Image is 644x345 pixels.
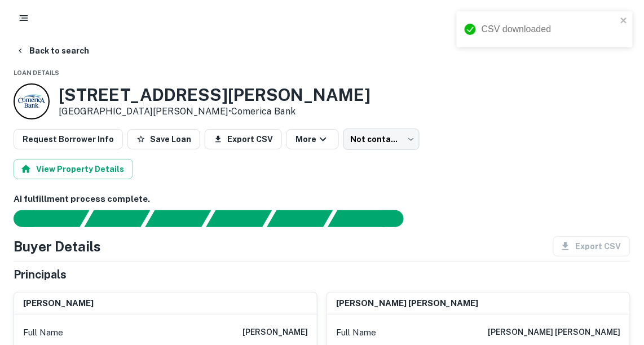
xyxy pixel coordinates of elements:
[343,129,420,150] div: Not contacted
[14,266,67,283] h5: Principals
[59,105,370,118] p: [GEOGRAPHIC_DATA][PERSON_NAME] •
[242,326,308,339] h6: [PERSON_NAME]
[286,129,339,149] button: More
[11,41,94,61] button: Back to search
[59,85,370,105] h3: [STREET_ADDRESS][PERSON_NAME]
[267,210,333,227] div: Principals found, still searching for contact information. This may take time...
[14,193,630,206] h6: AI fulfillment process complete.
[231,106,295,117] a: Comerica Bank
[23,326,63,339] p: Full Name
[588,255,644,309] iframe: Chat Widget
[336,297,479,310] h6: [PERSON_NAME] [PERSON_NAME]
[206,210,272,227] div: Principals found, AI now looking for contact information...
[14,129,123,149] button: Request Borrower Info
[23,297,94,310] h6: [PERSON_NAME]
[205,129,282,149] button: Export CSV
[127,129,200,149] button: Save Loan
[620,16,628,26] button: close
[14,69,59,76] span: Loan Details
[145,210,211,227] div: Documents found, AI parsing details...
[482,23,617,36] div: CSV downloaded
[336,326,376,339] p: Full Name
[328,210,417,227] div: AI fulfillment process complete.
[84,210,150,227] div: Your request is received and processing...
[14,159,133,179] button: View Property Details
[14,236,101,256] h4: Buyer Details
[488,326,621,339] h6: [PERSON_NAME] [PERSON_NAME]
